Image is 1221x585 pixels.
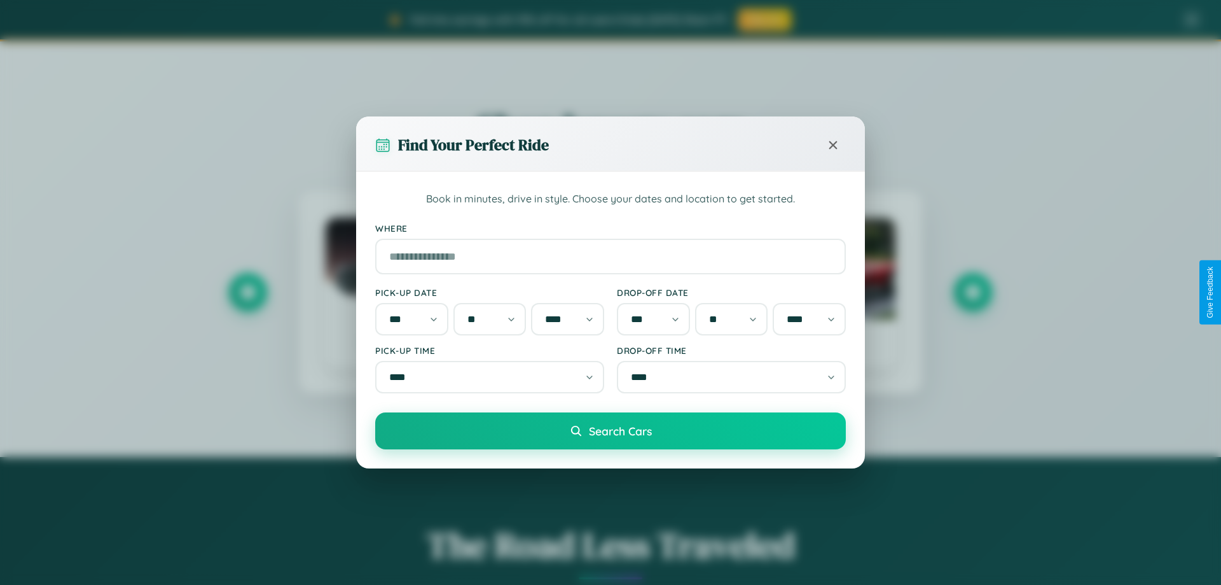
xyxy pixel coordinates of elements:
label: Drop-off Time [617,345,846,356]
button: Search Cars [375,412,846,449]
p: Book in minutes, drive in style. Choose your dates and location to get started. [375,191,846,208]
label: Where [375,223,846,234]
h3: Find Your Perfect Ride [398,134,549,155]
span: Search Cars [589,424,652,438]
label: Pick-up Date [375,287,604,298]
label: Drop-off Date [617,287,846,298]
label: Pick-up Time [375,345,604,356]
